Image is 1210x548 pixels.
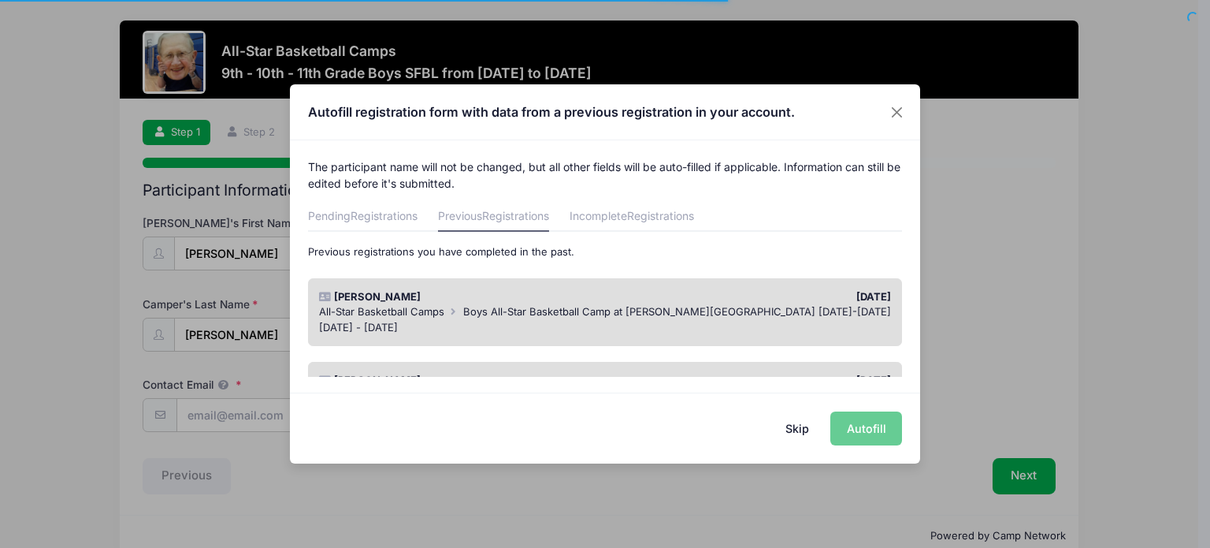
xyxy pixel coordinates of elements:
[627,209,694,222] span: Registrations
[308,103,795,121] h4: Autofill registration form with data from a previous registration in your account.
[770,412,826,445] button: Skip
[308,203,418,232] a: Pending
[570,203,694,232] a: Incomplete
[605,289,899,305] div: [DATE]
[319,305,444,318] span: All-Star Basketball Camps
[311,373,605,389] div: [PERSON_NAME]
[351,209,418,222] span: Registrations
[883,98,911,126] button: Close
[308,158,903,192] p: The participant name will not be changed, but all other fields will be auto-filled if applicable....
[308,244,903,260] p: Previous registrations you have completed in the past.
[319,320,892,336] div: [DATE] - [DATE]
[311,289,605,305] div: [PERSON_NAME]
[438,203,549,232] a: Previous
[605,373,899,389] div: [DATE]
[463,305,891,318] span: Boys All-Star Basketball Camp at [PERSON_NAME][GEOGRAPHIC_DATA] [DATE]-[DATE]
[482,209,549,222] span: Registrations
